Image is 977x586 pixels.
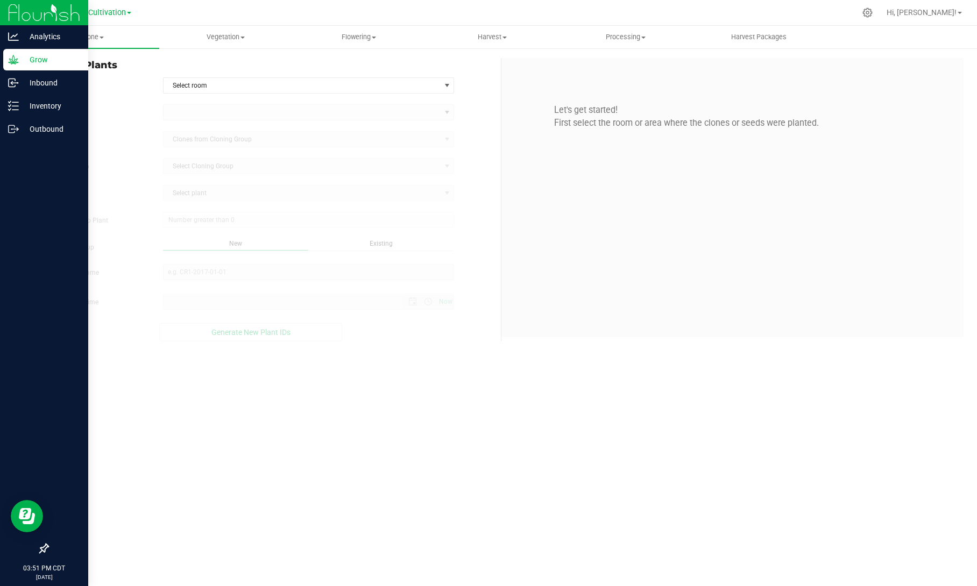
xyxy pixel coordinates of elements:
[8,77,19,88] inline-svg: Inbound
[164,78,441,93] span: Select room
[39,216,155,225] label: Total Clones to Plant
[26,26,159,48] a: Clone
[8,54,19,65] inline-svg: Grow
[159,323,342,341] button: Generate New Plant IDs
[11,500,43,532] iframe: Resource center
[5,573,83,581] p: [DATE]
[159,26,293,48] a: Vegetation
[5,563,83,573] p: 03:51 PM CDT
[370,240,393,247] span: Existing
[229,240,242,247] span: New
[887,8,957,17] span: Hi, [PERSON_NAME]!
[8,124,19,134] inline-svg: Outbound
[559,26,692,48] a: Processing
[426,32,558,42] span: Harvest
[47,58,493,73] span: Create Plants
[39,135,155,145] label: Source
[39,189,155,198] label: Source Plant
[293,32,426,42] span: Flowering
[19,123,83,135] p: Outbound
[717,32,801,42] span: Harvest Packages
[39,81,155,91] label: In Room
[26,32,159,42] span: Clone
[19,30,83,43] p: Analytics
[160,32,292,42] span: Vegetation
[8,101,19,111] inline-svg: Inventory
[39,268,155,277] label: New Group Name
[39,108,155,118] label: Strain
[211,328,291,337] span: Generate New Plant IDs
[88,8,126,17] span: Cultivation
[426,26,559,48] a: Harvest
[861,8,874,18] div: Manage settings
[509,104,955,130] p: Let's get started! First select the room or area where the clones or seeds were planted.
[8,31,19,42] inline-svg: Analytics
[163,264,455,280] input: e.g. CR1-2017-01-01
[19,99,83,112] p: Inventory
[560,32,692,42] span: Processing
[692,26,826,48] a: Harvest Packages
[19,53,83,66] p: Grow
[293,26,426,48] a: Flowering
[39,297,155,307] label: Create Date/Time
[39,242,155,252] label: Assign to Group
[39,162,155,171] label: Cloning Group
[19,76,83,89] p: Inbound
[440,78,454,93] span: select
